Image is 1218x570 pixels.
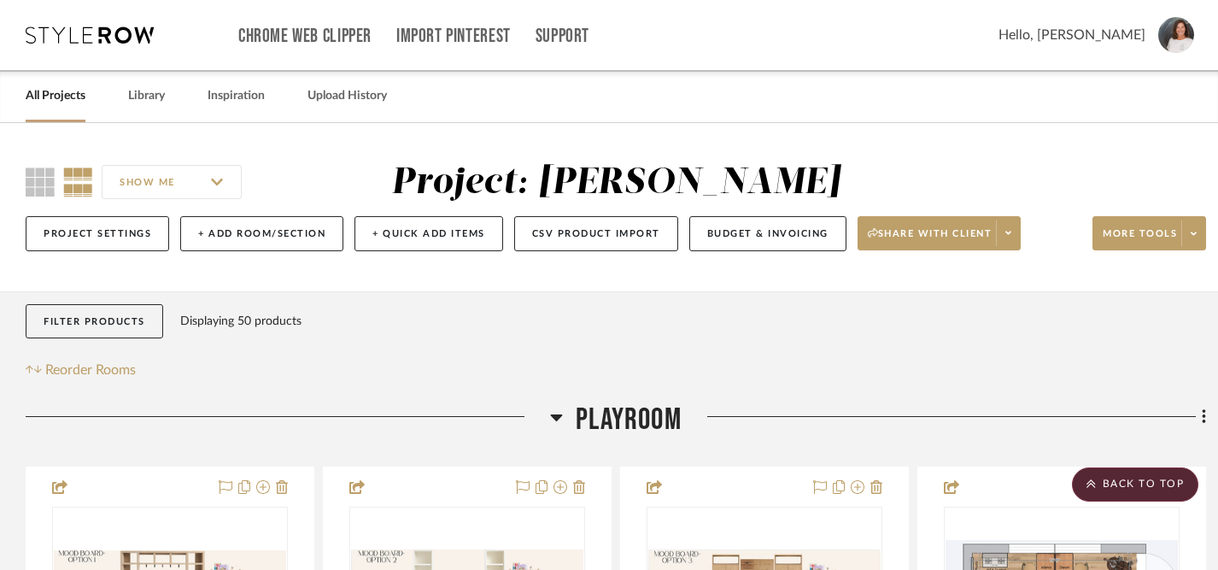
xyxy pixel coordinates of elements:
[26,216,169,251] button: Project Settings
[998,25,1145,45] span: Hello, [PERSON_NAME]
[307,85,387,108] a: Upload History
[26,304,163,339] button: Filter Products
[354,216,503,251] button: + Quick Add Items
[514,216,678,251] button: CSV Product Import
[858,216,1022,250] button: Share with client
[1158,17,1194,53] img: avatar
[391,165,840,201] div: Project: [PERSON_NAME]
[868,227,993,253] span: Share with client
[396,29,511,44] a: Import Pinterest
[180,216,343,251] button: + Add Room/Section
[1072,467,1198,502] scroll-to-top-button: BACK TO TOP
[689,216,846,251] button: Budget & Invoicing
[1103,227,1177,253] span: More tools
[26,85,85,108] a: All Projects
[26,360,136,380] button: Reorder Rooms
[576,402,682,438] span: Playroom
[128,85,165,108] a: Library
[1092,216,1206,250] button: More tools
[45,360,136,380] span: Reorder Rooms
[180,304,302,338] div: Displaying 50 products
[536,29,589,44] a: Support
[208,85,265,108] a: Inspiration
[238,29,372,44] a: Chrome Web Clipper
